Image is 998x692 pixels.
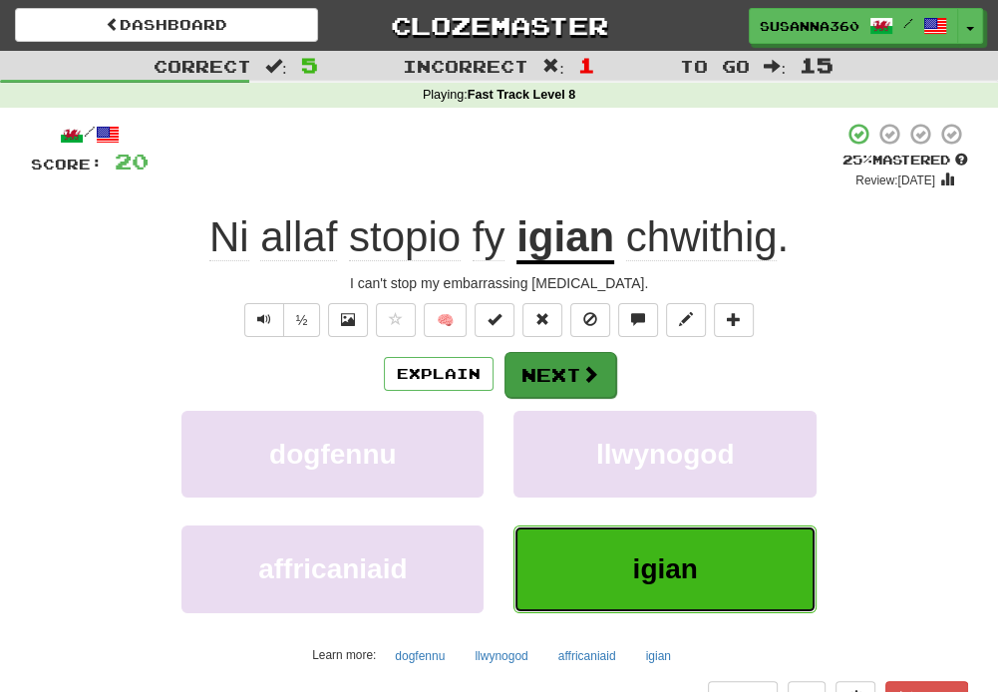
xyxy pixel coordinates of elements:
button: Add to collection (alt+a) [714,303,754,337]
span: llwynogod [596,439,734,470]
span: . [614,213,789,261]
span: 5 [301,53,318,77]
button: llwynogod [513,411,816,498]
strong: Fast Track Level 8 [468,88,576,102]
button: affricaniaid [547,641,627,671]
small: Learn more: [312,648,376,662]
button: dogfennu [181,411,484,498]
span: fy [473,213,505,261]
span: 25 % [842,152,872,168]
div: Text-to-speech controls [240,303,321,337]
button: Show image (alt+x) [328,303,368,337]
div: Mastered [842,152,968,170]
span: / [903,16,913,30]
div: / [31,122,149,147]
span: allaf [260,213,337,261]
a: Susanna360 / [749,8,958,44]
span: 1 [578,53,595,77]
span: : [265,58,287,75]
a: Clozemaster [348,8,651,43]
span: 15 [800,53,833,77]
span: Susanna360 [760,17,859,35]
button: Favorite sentence (alt+f) [376,303,416,337]
span: dogfennu [269,439,397,470]
span: : [764,58,786,75]
span: Correct [154,56,251,76]
small: Review: [DATE] [855,173,935,187]
span: Ni [209,213,249,261]
u: igian [516,213,614,264]
span: stopio [349,213,461,261]
button: Explain [384,357,494,391]
button: Set this sentence to 100% Mastered (alt+m) [475,303,514,337]
div: I can't stop my embarrassing [MEDICAL_DATA]. [31,273,968,293]
span: Incorrect [403,56,528,76]
span: 20 [115,149,149,173]
button: igian [513,525,816,612]
button: ½ [283,303,321,337]
button: Play sentence audio (ctl+space) [244,303,284,337]
button: dogfennu [384,641,456,671]
button: Edit sentence (alt+d) [666,303,706,337]
button: Discuss sentence (alt+u) [618,303,658,337]
button: Next [504,352,616,398]
button: Ignore sentence (alt+i) [570,303,610,337]
span: : [542,58,564,75]
span: chwithig [626,213,778,261]
a: Dashboard [15,8,318,42]
button: Reset to 0% Mastered (alt+r) [522,303,562,337]
span: igian [632,553,697,584]
button: igian [635,641,682,671]
span: To go [680,56,750,76]
button: llwynogod [464,641,538,671]
span: Score: [31,156,103,173]
button: affricaniaid [181,525,484,612]
span: affricaniaid [258,553,407,584]
button: 🧠 [424,303,467,337]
